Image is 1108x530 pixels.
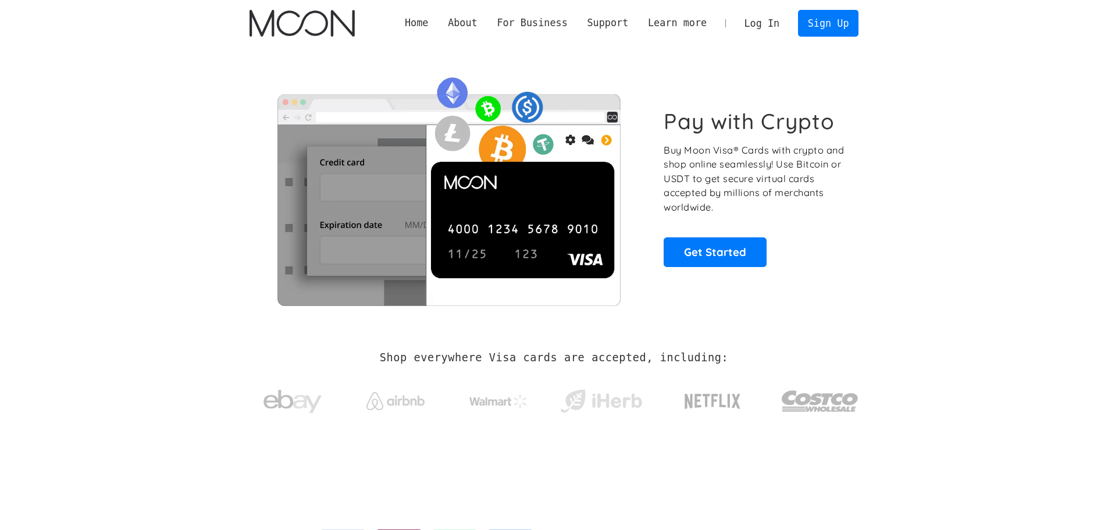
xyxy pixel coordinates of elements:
a: Costco [781,368,859,429]
a: Airbnb [352,380,439,416]
img: Costco [781,379,859,423]
img: Walmart [469,394,528,408]
h2: Shop everywhere Visa cards are accepted, including: [380,351,728,364]
div: Learn more [638,16,717,30]
img: ebay [263,383,322,420]
div: For Business [487,16,578,30]
a: Home [395,16,438,30]
img: Netflix [683,387,742,416]
img: Moon Logo [250,10,355,37]
img: iHerb [558,386,644,417]
a: Sign Up [798,10,858,36]
div: About [438,16,487,30]
h1: Pay with Crypto [664,108,835,134]
img: Moon Cards let you spend your crypto anywhere Visa is accepted. [250,69,648,305]
a: Netflix [661,375,765,422]
a: ebay [250,372,336,426]
div: Support [587,16,628,30]
a: Get Started [664,237,767,266]
div: For Business [497,16,567,30]
div: Support [578,16,638,30]
p: Buy Moon Visa® Cards with crypto and shop online seamlessly! Use Bitcoin or USDT to get secure vi... [664,143,846,215]
a: home [250,10,355,37]
a: Log In [735,10,789,36]
img: Airbnb [366,392,425,410]
div: Learn more [648,16,707,30]
div: About [448,16,478,30]
a: iHerb [558,375,644,422]
a: Walmart [455,383,541,414]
